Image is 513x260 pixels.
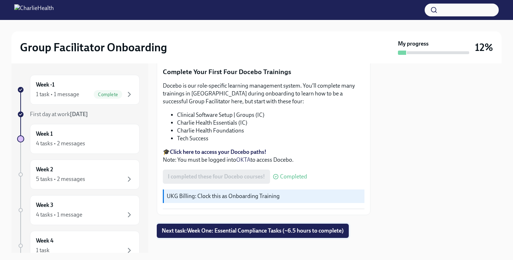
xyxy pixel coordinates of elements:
[30,111,88,118] span: First day at work
[36,201,53,209] h6: Week 3
[94,92,122,97] span: Complete
[36,81,55,89] h6: Week -1
[36,246,50,254] div: 1 task
[280,174,307,180] span: Completed
[236,156,250,163] a: OKTA
[177,127,364,135] li: Charlie Health Foundations
[36,166,53,173] h6: Week 2
[36,90,79,98] div: 1 task • 1 message
[36,130,53,138] h6: Week 1
[177,135,364,142] li: Tech Success
[170,149,266,155] a: Click here to access your Docebo paths!
[177,119,364,127] li: Charlie Health Essentials (IC)
[20,40,167,54] h2: Group Facilitator Onboarding
[36,140,85,147] div: 4 tasks • 2 messages
[17,75,140,105] a: Week -11 task • 1 messageComplete
[475,41,493,54] h3: 12%
[36,175,85,183] div: 5 tasks • 2 messages
[163,82,364,105] p: Docebo is our role-specific learning management system. You'll complete many trainings in [GEOGRA...
[157,224,349,238] button: Next task:Week One: Essential Compliance Tasks (~6.5 hours to complete)
[70,111,88,118] strong: [DATE]
[163,67,364,77] p: Complete Your First Four Docebo Trainings
[162,227,344,234] span: Next task : Week One: Essential Compliance Tasks (~6.5 hours to complete)
[163,148,364,164] p: 🎓 Note: You must be logged into to access Docebo.
[17,124,140,154] a: Week 14 tasks • 2 messages
[14,4,54,16] img: CharlieHealth
[167,192,362,200] p: UKG Billing: Clock this as Onboarding Training
[398,40,429,48] strong: My progress
[36,237,53,245] h6: Week 4
[17,160,140,189] a: Week 25 tasks • 2 messages
[17,195,140,225] a: Week 34 tasks • 1 message
[36,211,82,219] div: 4 tasks • 1 message
[177,111,364,119] li: Clinical Software Setup | Groups (IC)
[17,110,140,118] a: First day at work[DATE]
